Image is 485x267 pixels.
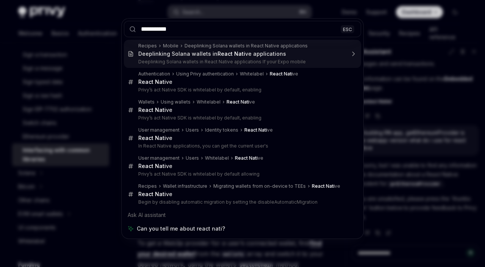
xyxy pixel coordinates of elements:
div: Recipes [138,43,157,49]
div: Whitelabel [240,71,264,77]
div: Users [186,155,199,161]
b: React Nati [138,191,166,197]
p: Privy’s act Native SDK is whitelabel by default, enabling [138,87,345,93]
div: ESC [341,25,354,33]
div: ve [138,135,172,141]
div: Mobile [163,43,178,49]
b: React Nati [235,155,258,161]
span: Can you tell me about react nati? [137,225,225,232]
div: ve [235,155,263,161]
p: Begin by disabling automatic migration by setting the disableAutomaticMigration [138,199,345,205]
div: ve [138,191,172,198]
b: React Nati [217,50,245,57]
p: In React Native applications, you can get the current user's [138,143,345,149]
div: ve [138,163,172,170]
b: React Nati [138,163,166,169]
div: Ask AI assistant [124,208,361,222]
div: ve [138,79,172,85]
div: Migrating wallets from on-device to TEEs [213,183,306,189]
b: React Nati [138,107,166,113]
b: React Nati [244,127,267,133]
p: Deeplinking Solana wallets in React Native applications If your Expo mobile [138,59,345,65]
div: Identity tokens [205,127,238,133]
b: React Nati [138,79,166,85]
div: Users [186,127,199,133]
div: ve [244,127,273,133]
div: User management [138,127,180,133]
div: Recipes [138,183,157,189]
div: Wallet infrastructure [163,183,207,189]
div: ve [227,99,255,105]
p: Privy’s act Native SDK is whitelabel by default allowing [138,171,345,177]
div: User management [138,155,180,161]
div: Using wallets [161,99,191,105]
p: Privy’s act Native SDK is whitelabel by default, enabling [138,115,345,121]
div: Deeplinking Solana wallets in React Native applications [185,43,308,49]
div: ve [270,71,298,77]
div: Deeplinking Solana wallets in ve applications [138,50,286,57]
div: ve [138,107,172,113]
div: ve [312,183,340,189]
div: Authentication [138,71,170,77]
b: React Nati [138,135,166,141]
b: React Nati [270,71,293,77]
b: React Nati [227,99,249,105]
div: Whitelabel [205,155,229,161]
b: React Nati [312,183,335,189]
div: Using Privy authentication [176,71,234,77]
div: Wallets [138,99,155,105]
div: Whitelabel [197,99,221,105]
